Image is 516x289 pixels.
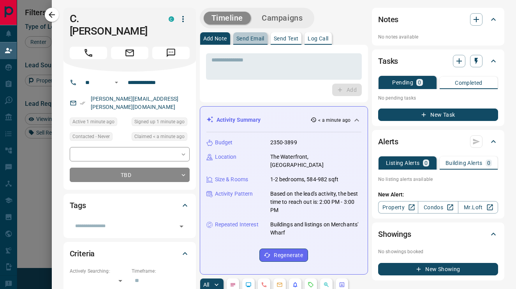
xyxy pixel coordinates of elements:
[132,132,190,143] div: Tue Aug 12 2025
[270,190,362,214] p: Based on the lead's activity, the best time to reach out is: 2:00 PM - 3:00 PM
[378,132,498,151] div: Alerts
[80,100,85,106] svg: Email Verified
[72,133,110,140] span: Contacted - Never
[424,160,428,166] p: 0
[215,190,253,198] p: Activity Pattern
[378,176,498,183] p: No listing alerts available
[203,282,210,287] p: All
[455,80,483,86] p: Completed
[203,36,227,41] p: Add Note
[378,191,498,199] p: New Alert:
[276,282,283,288] svg: Emails
[91,96,179,110] a: [PERSON_NAME][EMAIL_ADDRESS][PERSON_NAME][DOMAIN_NAME]
[378,13,398,26] h2: Notes
[132,117,190,128] div: Tue Aug 12 2025
[215,153,237,161] p: Location
[378,135,398,148] h2: Alerts
[378,55,398,67] h2: Tasks
[215,221,259,229] p: Repeated Interest
[152,47,190,59] span: Message
[215,138,233,147] p: Budget
[176,221,187,232] button: Open
[70,168,190,182] div: TBD
[70,244,190,263] div: Criteria
[70,196,190,215] div: Tags
[318,117,350,124] p: < a minute ago
[292,282,298,288] svg: Listing Alerts
[378,52,498,70] div: Tasks
[70,12,157,37] h1: C. [PERSON_NAME]
[206,113,362,127] div: Activity Summary< a minute ago
[418,80,421,85] p: 0
[270,138,297,147] p: 2350-3899
[112,78,121,87] button: Open
[458,201,498,214] a: Mr.Loft
[270,175,338,184] p: 1-2 bedrooms, 584-982 sqft
[236,36,264,41] p: Send Email
[378,225,498,243] div: Showings
[323,282,329,288] svg: Opportunities
[392,80,413,85] p: Pending
[217,116,261,124] p: Activity Summary
[378,201,418,214] a: Property
[215,175,248,184] p: Size & Rooms
[378,33,498,40] p: No notes available
[230,282,236,288] svg: Notes
[70,199,86,212] h2: Tags
[378,248,498,255] p: No showings booked
[254,12,310,25] button: Campaigns
[132,268,190,275] p: Timeframe:
[308,282,314,288] svg: Requests
[70,268,128,275] p: Actively Searching:
[274,36,299,41] p: Send Text
[418,201,458,214] a: Condos
[308,36,328,41] p: Log Call
[204,12,251,25] button: Timeline
[169,16,174,22] div: condos.ca
[378,10,498,29] div: Notes
[245,282,252,288] svg: Lead Browsing Activity
[72,118,114,126] span: Active 1 minute ago
[487,160,490,166] p: 0
[378,263,498,275] button: New Showing
[386,160,420,166] p: Listing Alerts
[261,282,267,288] svg: Calls
[378,109,498,121] button: New Task
[259,249,308,262] button: Regenerate
[111,47,148,59] span: Email
[134,133,185,140] span: Claimed < a minute ago
[134,118,185,126] span: Signed up 1 minute ago
[270,153,362,169] p: The Waterfront, [GEOGRAPHIC_DATA]
[446,160,483,166] p: Building Alerts
[70,47,107,59] span: Call
[70,247,95,260] h2: Criteria
[70,117,128,128] div: Tue Aug 12 2025
[378,228,411,240] h2: Showings
[270,221,362,237] p: Buildings and listings on Merchants' Wharf
[378,92,498,104] p: No pending tasks
[339,282,345,288] svg: Agent Actions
